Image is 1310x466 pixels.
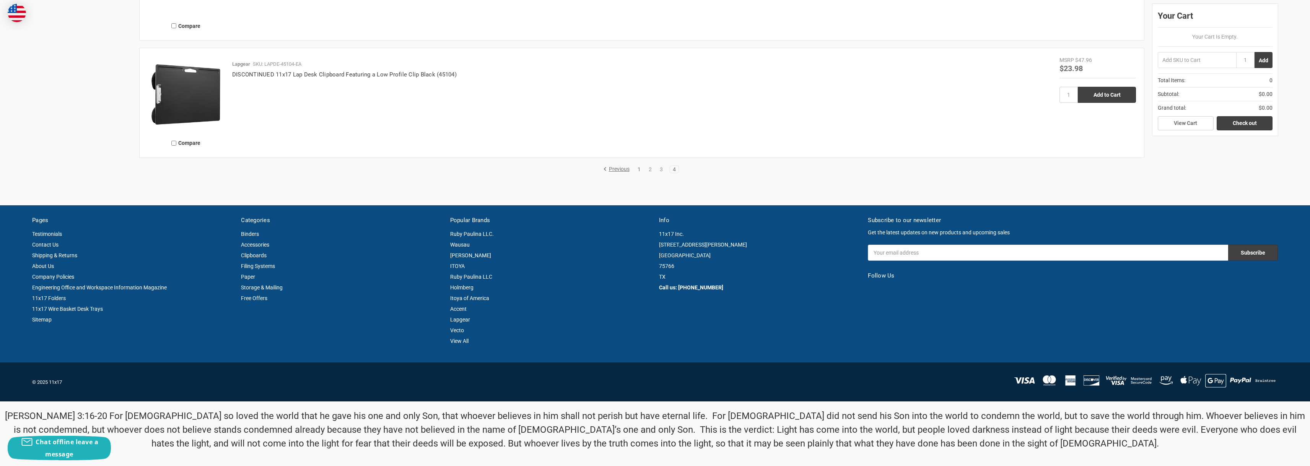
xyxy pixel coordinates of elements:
p: Get the latest updates on new products and upcoming sales [868,229,1278,237]
img: duty and tax information for United States [8,4,26,22]
a: Check out [1217,116,1273,131]
input: Your email address [868,245,1228,261]
span: Subtotal: [1158,90,1179,98]
a: 1 [635,167,643,172]
p: Your Cart Is Empty. [1158,33,1273,41]
button: Chat offline leave a message [8,436,111,460]
a: Clipboards [241,252,267,258]
address: 11x17 Inc. [STREET_ADDRESS][PERSON_NAME] [GEOGRAPHIC_DATA] 75766 TX [659,229,860,282]
a: Testimonials [32,231,62,237]
a: Filing Systems [241,263,275,269]
img: 11x17 Lap Desk Clipboard Featuring a Low Profile Clip Black (45104) [148,56,224,133]
span: Grand total: [1158,104,1186,112]
input: Add to Cart [1078,87,1136,103]
h5: Info [659,216,860,225]
h5: Popular Brands [450,216,651,225]
a: Shipping & Returns [32,252,77,258]
span: $0.00 [1259,90,1273,98]
input: Compare [171,141,176,146]
p: SKU: LAPDE-45104-EA [253,60,301,68]
a: Sitemap [32,317,52,323]
p: Lapgear [232,60,250,68]
a: Ruby Paulina LLC [450,274,492,280]
a: Lapgear [450,317,470,323]
a: View Cart [1158,116,1214,131]
a: Previous [603,166,632,173]
p: [PERSON_NAME] 3:16-20 For [DEMOGRAPHIC_DATA] so loved the world that he gave his one and only Son... [4,409,1306,450]
strong: Call us: [PHONE_NUMBER] [659,284,723,291]
h5: Subscribe to our newsletter [868,216,1278,225]
div: Your Cart [1158,9,1273,28]
input: Subscribe [1228,245,1278,261]
span: $47.96 [1075,57,1092,63]
a: Binders [241,231,259,237]
a: 11x17 Wire Basket Desk Trays [32,306,103,312]
button: Add [1255,52,1273,68]
input: Compare [171,23,176,28]
span: $0.00 [1259,104,1273,112]
a: Itoya of America [450,295,489,301]
a: Paper [241,274,255,280]
a: 3 [657,167,666,172]
div: MSRP [1059,56,1074,64]
h5: Follow Us [868,271,1278,280]
a: [PERSON_NAME] [450,252,491,258]
p: © 2025 11x17 [32,378,651,386]
a: Wausau [450,242,470,248]
a: About Us [32,263,54,269]
a: Holmberg [450,284,474,291]
label: Compare [148,19,224,32]
span: 0 [1269,76,1273,84]
a: Free Offers [241,295,267,301]
a: Contact Us [32,242,59,248]
a: DISCONTINUED 11x17 Lap Desk Clipboard Featuring a Low Profile Clip Black (45104) [232,71,457,78]
a: Storage & Mailing [241,284,283,291]
span: $23.98 [1059,63,1083,73]
a: 4 [670,167,679,172]
a: Vecto [450,327,464,333]
input: Add SKU to Cart [1158,52,1236,68]
a: Accessories [241,242,269,248]
a: View All [450,338,469,344]
span: Total Items: [1158,76,1185,84]
a: Engineering Office and Workspace Information Magazine [32,284,167,291]
label: Compare [148,137,224,149]
span: Chat offline leave a message [36,438,98,458]
a: Accent [450,306,467,312]
a: Company Policies [32,274,74,280]
a: Ruby Paulina LLC. [450,231,494,237]
a: 2 [646,167,654,172]
h5: Pages [32,216,233,225]
a: ITOYA [450,263,465,269]
h5: Categories [241,216,442,225]
a: 11x17 Folders [32,295,66,301]
a: Call us: [PHONE_NUMBER] [659,284,723,291]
